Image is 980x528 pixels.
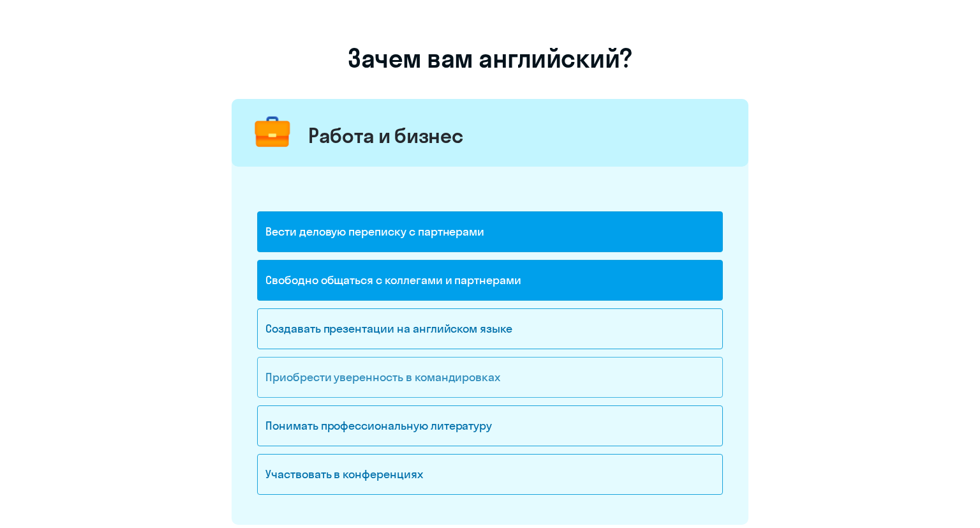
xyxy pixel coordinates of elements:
img: briefcase.png [249,109,296,156]
div: Свободно общаться с коллегами и партнерами [257,260,723,301]
div: Создавать презентации на английском языке [257,308,723,349]
div: Приобрести уверенность в командировках [257,357,723,398]
div: Понимать профессиональную литературу [257,405,723,446]
div: Работа и бизнес [308,123,463,148]
div: Участвовать в конференциях [257,454,723,495]
h1: Зачем вам английский? [232,43,748,73]
div: Вести деловую переписку с партнерами [257,211,723,252]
